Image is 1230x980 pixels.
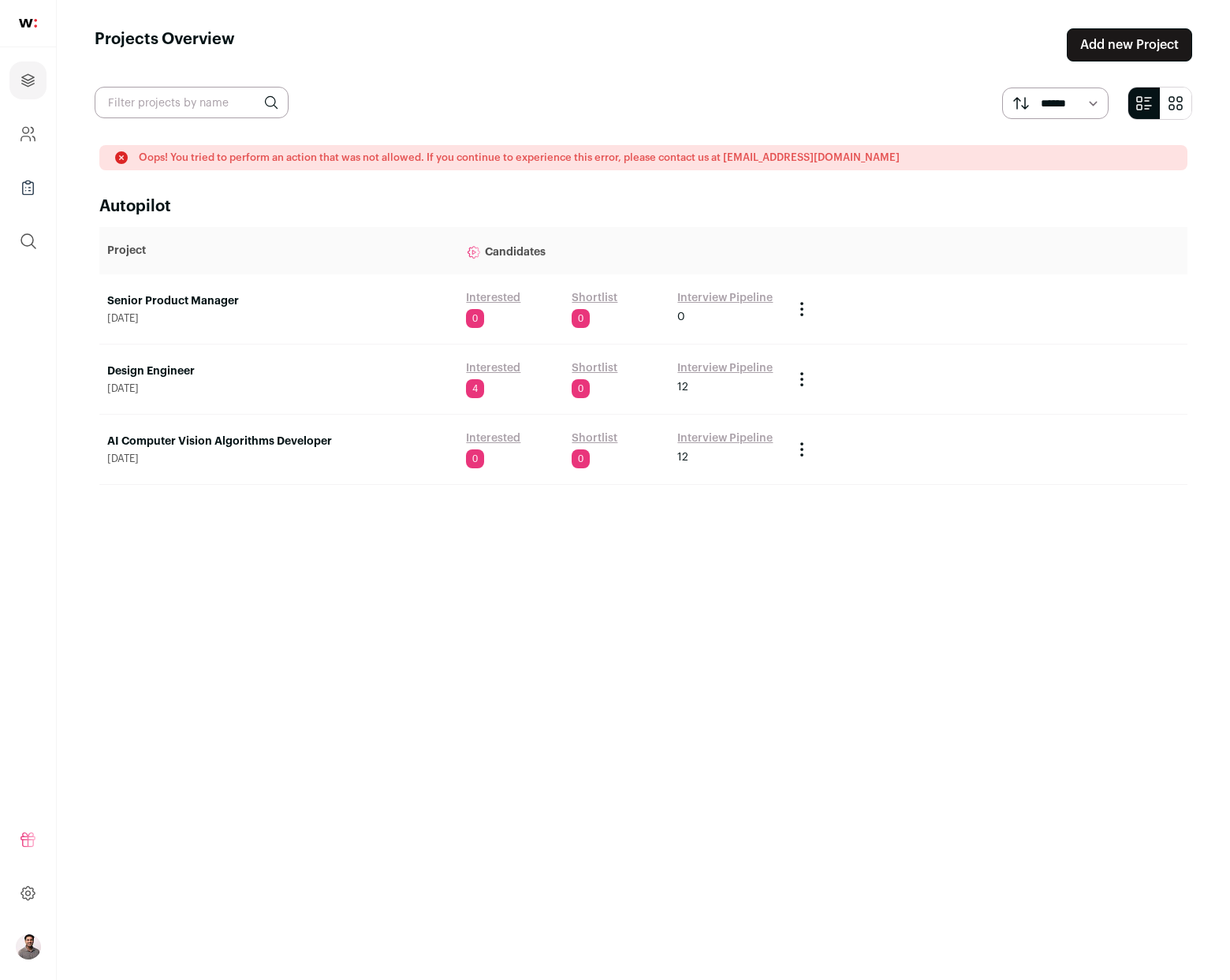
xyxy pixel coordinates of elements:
span: 12 [677,449,688,465]
span: 4 [466,379,484,398]
img: wellfound-shorthand-0d5821cbd27db2630d0214b213865d53afaa358527fdda9d0ea32b1df1b89c2c.svg [19,19,37,28]
a: Interview Pipeline [677,360,773,376]
input: Filter projects by name [95,87,289,118]
button: Open dropdown [16,934,41,960]
a: Interview Pipeline [677,290,773,306]
a: Company Lists [9,169,47,207]
button: Project Actions [792,440,811,459]
a: Interested [466,360,520,376]
span: 0 [572,449,590,468]
a: Interview Pipeline [677,430,773,446]
a: Shortlist [572,290,617,306]
span: 0 [466,309,484,328]
a: Interested [466,290,520,306]
h1: Projects Overview [95,28,235,61]
p: Project [107,243,450,259]
span: [DATE] [107,312,450,325]
p: Candidates [466,235,777,266]
span: 0 [572,379,590,398]
h2: Autopilot [99,196,1187,218]
a: Company and ATS Settings [9,115,47,153]
a: Add new Project [1067,28,1192,61]
a: Projects [9,61,47,99]
button: Project Actions [792,370,811,389]
img: 486088-medium_jpg [16,934,41,960]
span: [DATE] [107,382,450,395]
span: [DATE] [107,453,450,465]
a: Interested [466,430,520,446]
span: 0 [572,309,590,328]
span: 12 [677,379,688,395]
button: Project Actions [792,300,811,319]
a: AI Computer Vision Algorithms Developer [107,434,450,449]
a: Shortlist [572,360,617,376]
span: 0 [677,309,685,325]
p: Oops! You tried to perform an action that was not allowed. If you continue to experience this err... [139,151,900,164]
span: 0 [466,449,484,468]
a: Design Engineer [107,363,450,379]
a: Senior Product Manager [107,293,450,309]
a: Shortlist [572,430,617,446]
